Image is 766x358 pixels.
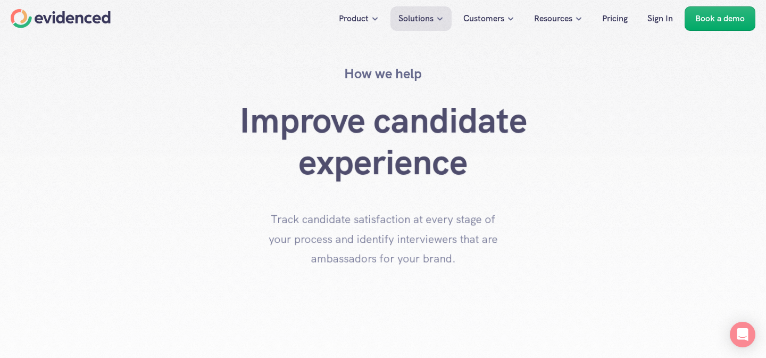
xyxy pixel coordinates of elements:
[730,322,755,347] div: Open Intercom Messenger
[184,100,581,183] h1: Improve candidate experience
[463,12,504,26] p: Customers
[339,12,369,26] p: Product
[306,295,361,309] p: Watch a demo
[594,6,636,31] a: Pricing
[398,12,434,26] p: Solutions
[647,12,673,26] p: Sign In
[685,6,755,31] a: Book a demo
[295,290,385,314] a: Watch a demo
[11,9,111,28] a: Home
[639,6,681,31] a: Sign In
[534,12,572,26] p: Resources
[344,64,422,83] h4: How we help
[602,12,628,26] p: Pricing
[403,295,460,309] p: Chat with sales
[259,210,507,269] p: Track candidate satisfaction at every stage of your process and identify interviewers that are am...
[695,12,745,26] p: Book a demo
